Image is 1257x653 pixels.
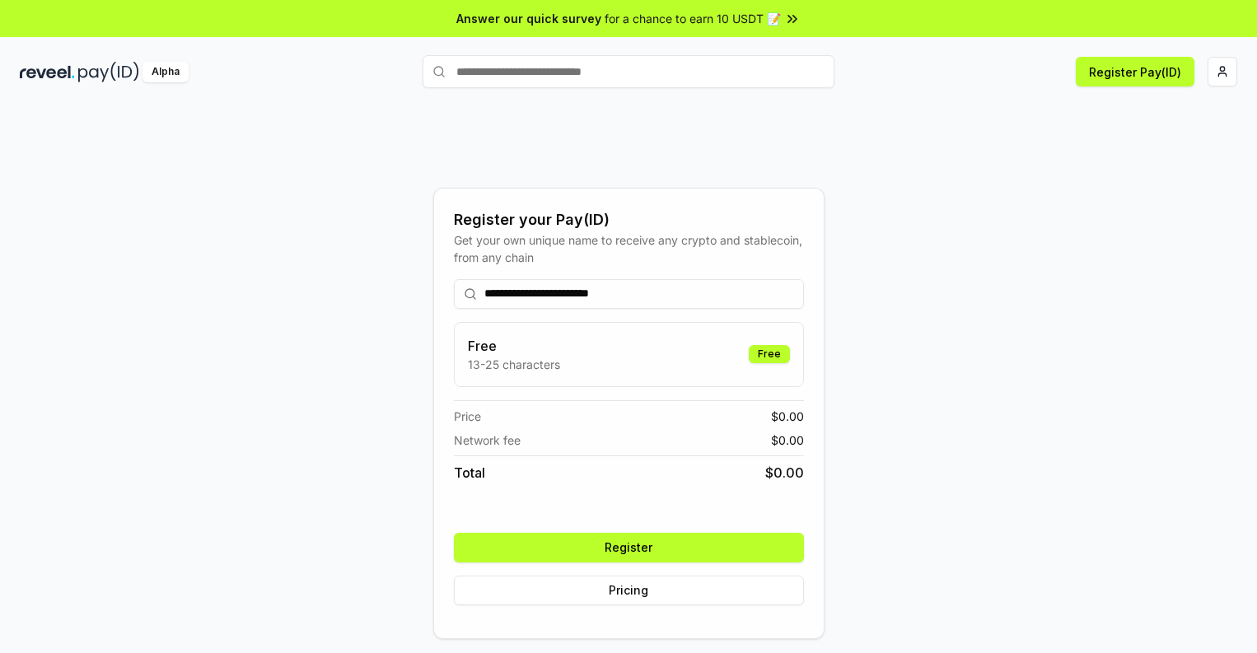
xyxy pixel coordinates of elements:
[468,336,560,356] h3: Free
[454,576,804,605] button: Pricing
[1076,57,1194,86] button: Register Pay(ID)
[454,208,804,231] div: Register your Pay(ID)
[20,62,75,82] img: reveel_dark
[143,62,189,82] div: Alpha
[78,62,139,82] img: pay_id
[454,463,485,483] span: Total
[456,10,601,27] span: Answer our quick survey
[771,408,804,425] span: $ 0.00
[454,533,804,562] button: Register
[605,10,781,27] span: for a chance to earn 10 USDT 📝
[749,345,790,363] div: Free
[771,431,804,449] span: $ 0.00
[454,431,521,449] span: Network fee
[468,356,560,373] p: 13-25 characters
[454,408,481,425] span: Price
[454,231,804,266] div: Get your own unique name to receive any crypto and stablecoin, from any chain
[765,463,804,483] span: $ 0.00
